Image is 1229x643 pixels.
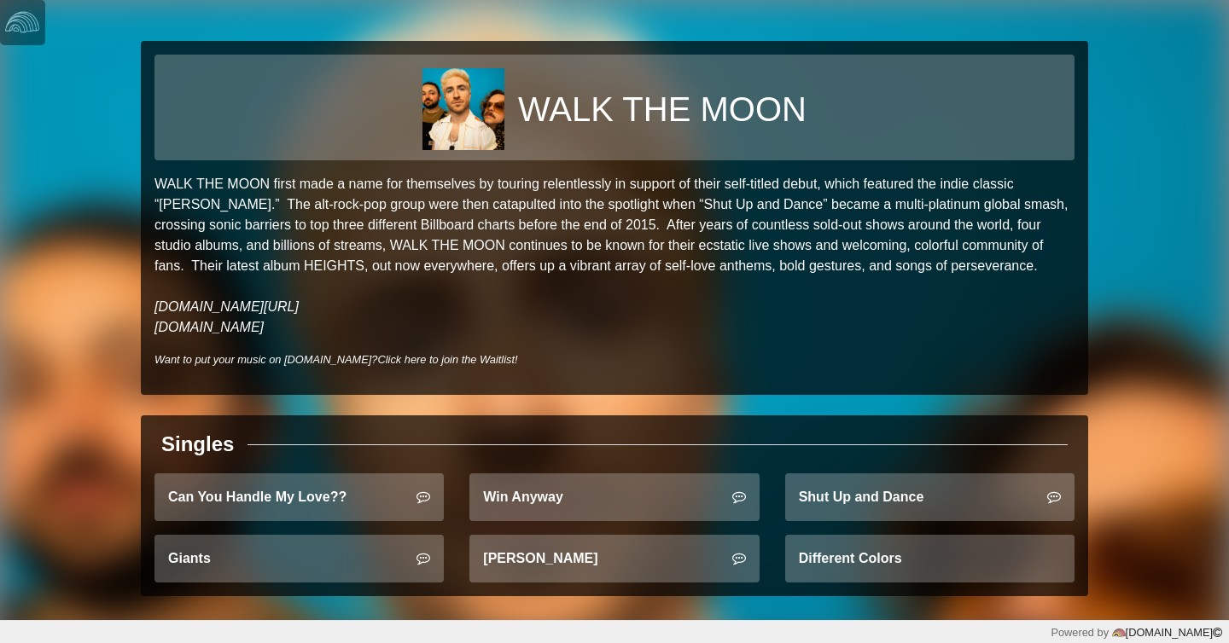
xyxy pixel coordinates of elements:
p: WALK THE MOON first made a name for themselves by touring relentlessly in support of their self-t... [154,174,1075,338]
div: Powered by [1051,624,1222,640]
a: Can You Handle My Love?? [154,473,444,521]
a: [DOMAIN_NAME] [1109,626,1222,639]
a: Giants [154,535,444,582]
img: logo-color-e1b8fa5219d03fcd66317c3d3cfaab08a3c62fe3c3b9b34d55d8365b78b1766b.png [1112,626,1126,640]
a: Win Anyway [469,473,759,521]
a: [DOMAIN_NAME][URL] [154,299,299,314]
a: Click here to join the Waitlist! [377,353,517,366]
a: Shut Up and Dance [785,473,1075,521]
img: logo-white-4c48a5e4bebecaebe01ca5a9d34031cfd3d4ef9ae749242e8c4bf12ef99f53e8.png [5,5,39,39]
img: 338b1fbd381984b11e422ecb6bdac12289548b1f83705eb59faa29187b674643.jpg [422,68,504,150]
a: [PERSON_NAME] [469,535,759,582]
i: Want to put your music on [DOMAIN_NAME]? [154,353,518,366]
a: [DOMAIN_NAME] [154,320,264,334]
h1: WALK THE MOON [518,89,807,130]
a: Different Colors [785,535,1075,582]
div: Singles [161,429,234,460]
